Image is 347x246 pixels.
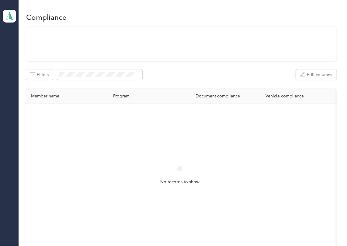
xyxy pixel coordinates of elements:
[189,93,246,99] div: Document compliance
[26,14,67,20] h1: Compliance
[313,212,347,246] iframe: Everlance-gr Chat Button Frame
[256,93,313,99] div: Vehicle compliance
[160,179,200,185] span: No records to show
[26,69,53,80] button: Filters
[26,89,108,104] th: Member name
[296,69,337,80] button: Edit columns
[108,89,184,104] th: Program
